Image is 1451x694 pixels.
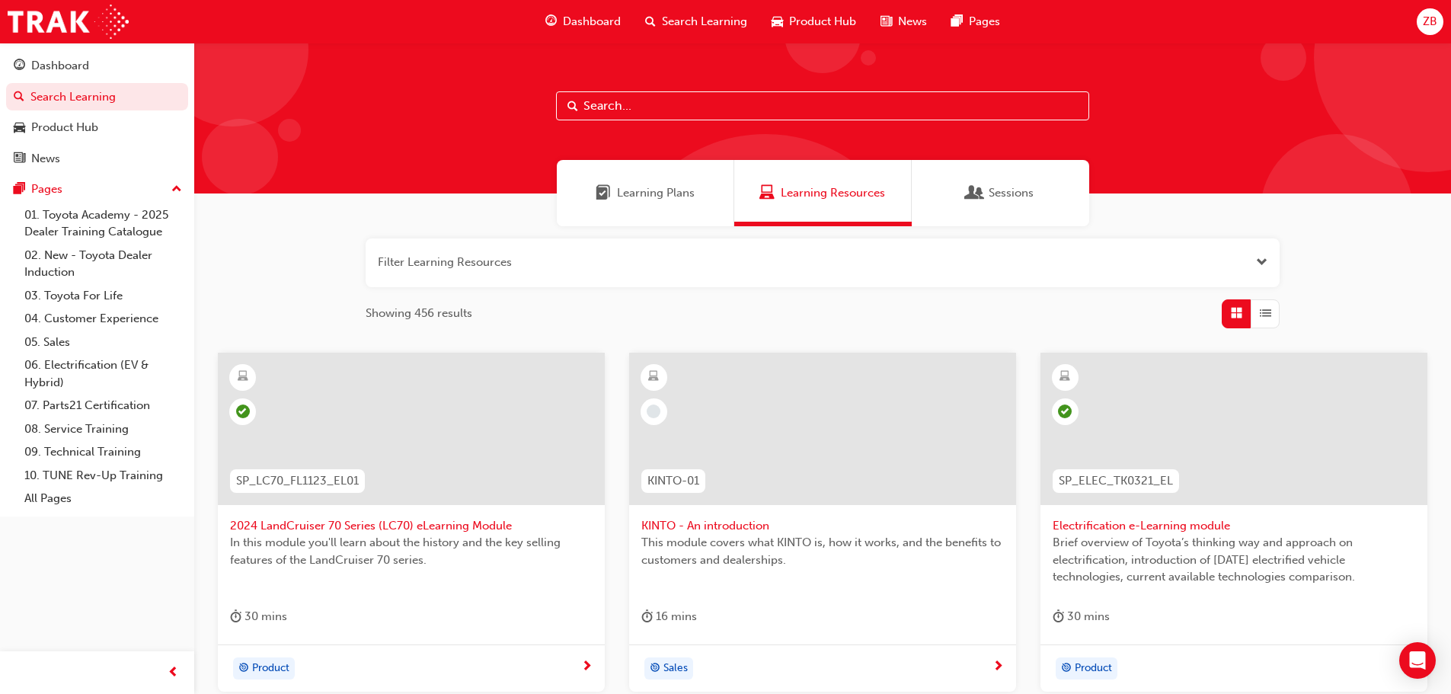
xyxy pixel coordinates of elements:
[563,13,621,30] span: Dashboard
[18,331,188,354] a: 05. Sales
[18,464,188,488] a: 10. TUNE Rev-Up Training
[772,12,783,31] span: car-icon
[633,6,759,37] a: search-iconSearch Learning
[647,405,660,418] span: learningRecordVerb_NONE-icon
[533,6,633,37] a: guage-iconDashboard
[734,160,912,226] a: Learning ResourcesLearning Resources
[31,150,60,168] div: News
[581,660,593,674] span: next-icon
[8,5,129,39] img: Trak
[759,6,868,37] a: car-iconProduct Hub
[663,660,688,677] span: Sales
[567,98,578,115] span: Search
[366,305,472,322] span: Showing 456 results
[14,59,25,73] span: guage-icon
[230,607,241,626] span: duration-icon
[18,203,188,244] a: 01. Toyota Academy - 2025 Dealer Training Catalogue
[18,307,188,331] a: 04. Customer Experience
[759,184,775,202] span: Learning Resources
[18,244,188,284] a: 02. New - Toyota Dealer Induction
[868,6,939,37] a: news-iconNews
[641,607,653,626] span: duration-icon
[1399,642,1436,679] div: Open Intercom Messenger
[789,13,856,30] span: Product Hub
[1040,353,1427,692] a: SP_ELEC_TK0321_ELElectrification e-Learning moduleBrief overview of Toyota’s thinking way and app...
[18,417,188,441] a: 08. Service Training
[641,517,1004,535] span: KINTO - An introduction
[596,184,611,202] span: Learning Plans
[236,472,359,490] span: SP_LC70_FL1123_EL01
[992,660,1004,674] span: next-icon
[557,160,734,226] a: Learning PlansLearning Plans
[6,114,188,142] a: Product Hub
[31,119,98,136] div: Product Hub
[6,175,188,203] button: Pages
[1053,534,1415,586] span: Brief overview of Toyota’s thinking way and approach on electrification, introduction of [DATE] e...
[14,91,24,104] span: search-icon
[18,440,188,464] a: 09. Technical Training
[629,353,1016,692] a: KINTO-01KINTO - An introductionThis module covers what KINTO is, how it works, and the benefits t...
[31,181,62,198] div: Pages
[230,607,287,626] div: 30 mins
[18,353,188,394] a: 06. Electrification (EV & Hybrid)
[31,57,89,75] div: Dashboard
[1058,405,1072,418] span: learningRecordVerb_COMPLETE-icon
[912,160,1089,226] a: SessionsSessions
[898,13,927,30] span: News
[14,183,25,197] span: pages-icon
[18,394,188,417] a: 07. Parts21 Certification
[252,660,289,677] span: Product
[14,121,25,135] span: car-icon
[6,52,188,80] a: Dashboard
[1053,607,1110,626] div: 30 mins
[1075,660,1112,677] span: Product
[230,534,593,568] span: In this module you'll learn about the history and the key selling features of the LandCruiser 70 ...
[647,472,699,490] span: KINTO-01
[6,49,188,175] button: DashboardSearch LearningProduct HubNews
[969,13,1000,30] span: Pages
[6,145,188,173] a: News
[218,353,605,692] a: SP_LC70_FL1123_EL012024 LandCruiser 70 Series (LC70) eLearning ModuleIn this module you'll learn ...
[1260,305,1271,322] span: List
[230,517,593,535] span: 2024 LandCruiser 70 Series (LC70) eLearning Module
[1231,305,1242,322] span: Grid
[238,367,248,387] span: learningResourceType_ELEARNING-icon
[1417,8,1443,35] button: ZB
[171,180,182,200] span: up-icon
[951,12,963,31] span: pages-icon
[18,487,188,510] a: All Pages
[14,152,25,166] span: news-icon
[641,607,697,626] div: 16 mins
[6,83,188,111] a: Search Learning
[238,659,249,679] span: target-icon
[168,664,179,683] span: prev-icon
[650,659,660,679] span: target-icon
[1059,472,1173,490] span: SP_ELEC_TK0321_EL
[641,534,1004,568] span: This module covers what KINTO is, how it works, and the benefits to customers and dealerships.
[648,367,659,387] span: learningResourceType_ELEARNING-icon
[662,13,747,30] span: Search Learning
[236,405,250,418] span: learningRecordVerb_PASS-icon
[881,12,892,31] span: news-icon
[545,12,557,31] span: guage-icon
[1061,659,1072,679] span: target-icon
[781,184,885,202] span: Learning Resources
[1256,254,1267,271] button: Open the filter
[967,184,983,202] span: Sessions
[1053,607,1064,626] span: duration-icon
[617,184,695,202] span: Learning Plans
[556,91,1089,120] input: Search...
[18,284,188,308] a: 03. Toyota For Life
[939,6,1012,37] a: pages-iconPages
[1053,517,1415,535] span: Electrification e-Learning module
[1423,13,1437,30] span: ZB
[989,184,1034,202] span: Sessions
[645,12,656,31] span: search-icon
[1059,367,1070,387] span: learningResourceType_ELEARNING-icon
